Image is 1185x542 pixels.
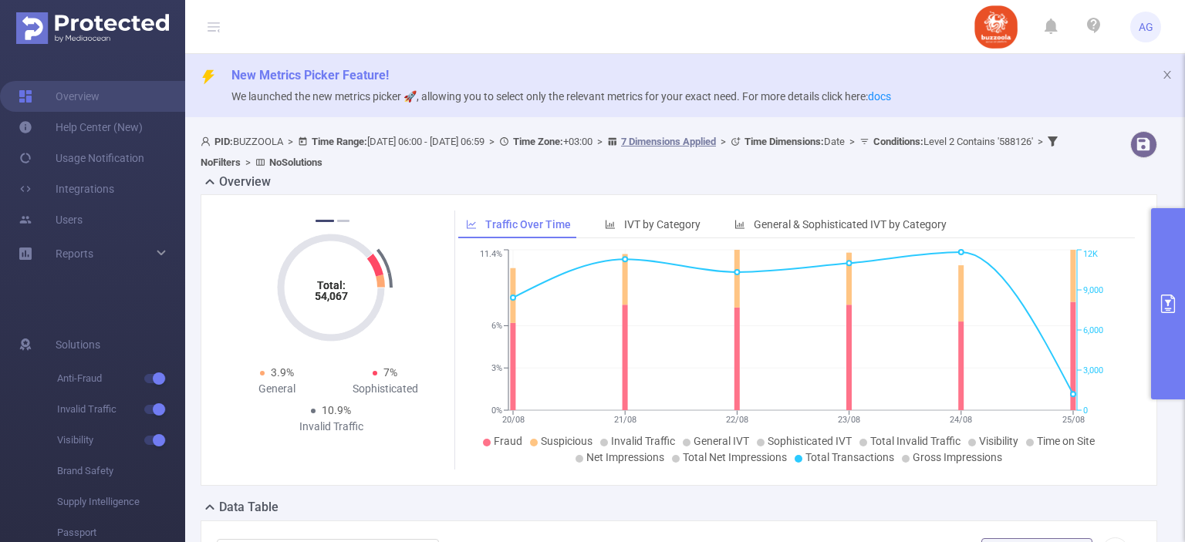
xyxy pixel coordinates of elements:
tspan: 24/08 [950,415,972,425]
b: Time Dimensions : [744,136,824,147]
b: Time Zone: [513,136,563,147]
a: Overview [19,81,100,112]
span: Net Impressions [586,451,664,463]
button: icon: close [1162,66,1173,83]
span: > [241,157,255,168]
span: Invalid Traffic [57,394,185,425]
span: Sophisticated IVT [768,435,852,447]
tspan: 3,000 [1083,365,1103,375]
tspan: 3% [491,363,502,373]
span: Suspicious [541,435,592,447]
tspan: 22/08 [725,415,748,425]
a: Integrations [19,173,114,204]
span: IVT by Category [624,218,701,231]
span: 3.9% [271,366,294,379]
i: icon: user [201,136,214,146]
b: No Filters [201,157,241,168]
tspan: 6% [491,321,502,332]
span: > [283,136,298,147]
tspan: 0% [491,406,502,416]
h2: Overview [219,173,271,191]
span: We launched the new metrics picker 🚀, allowing you to select only the relevant metrics for your e... [231,90,891,103]
span: Total Invalid Traffic [870,435,960,447]
a: docs [868,90,891,103]
i: icon: close [1162,69,1173,80]
tspan: Total: [317,279,346,291]
tspan: 0 [1083,406,1088,416]
span: > [716,136,731,147]
span: General IVT [694,435,749,447]
span: BUZZOOLA [DATE] 06:00 - [DATE] 06:59 +03:00 [201,136,1062,168]
span: Visibility [57,425,185,456]
span: Date [744,136,845,147]
tspan: 23/08 [838,415,860,425]
i: icon: bar-chart [605,219,616,230]
b: No Solutions [269,157,322,168]
i: icon: line-chart [466,219,477,230]
div: General [223,381,331,397]
span: Anti-Fraud [57,363,185,394]
span: > [484,136,499,147]
span: Reports [56,247,93,260]
span: Time on Site [1037,435,1095,447]
h2: Data Table [219,498,279,517]
span: Gross Impressions [913,451,1002,463]
button: 1 [316,220,334,222]
span: 10.9% [322,404,351,416]
tspan: 54,067 [315,290,348,302]
tspan: 21/08 [613,415,636,425]
span: Invalid Traffic [611,435,675,447]
tspan: 12K [1083,250,1098,260]
b: Time Range: [312,136,367,147]
tspan: 9,000 [1083,285,1103,295]
span: AG [1139,12,1153,42]
span: 7% [383,366,397,379]
span: Visibility [979,435,1018,447]
tspan: 25/08 [1062,415,1084,425]
span: Solutions [56,329,100,360]
img: Protected Media [16,12,169,44]
a: Reports [56,238,93,269]
span: Total Net Impressions [683,451,787,463]
tspan: 6,000 [1083,325,1103,335]
b: Conditions : [873,136,923,147]
span: > [1033,136,1048,147]
div: Sophisticated [331,381,439,397]
span: Total Transactions [805,451,894,463]
a: Usage Notification [19,143,144,173]
span: Brand Safety [57,456,185,486]
span: General & Sophisticated IVT by Category [754,218,947,231]
a: Help Center (New) [19,112,143,143]
tspan: 20/08 [501,415,524,425]
span: > [592,136,607,147]
span: Level 2 Contains '588126' [873,136,1033,147]
div: Invalid Traffic [277,419,385,435]
button: 2 [337,220,349,222]
u: 7 Dimensions Applied [621,136,716,147]
tspan: 11.4% [480,250,502,260]
i: icon: thunderbolt [201,69,216,85]
span: > [845,136,859,147]
i: icon: bar-chart [734,219,745,230]
b: PID: [214,136,233,147]
span: Traffic Over Time [485,218,571,231]
span: Supply Intelligence [57,486,185,517]
span: Fraud [494,435,522,447]
a: Users [19,204,83,235]
span: New Metrics Picker Feature! [231,68,389,82]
